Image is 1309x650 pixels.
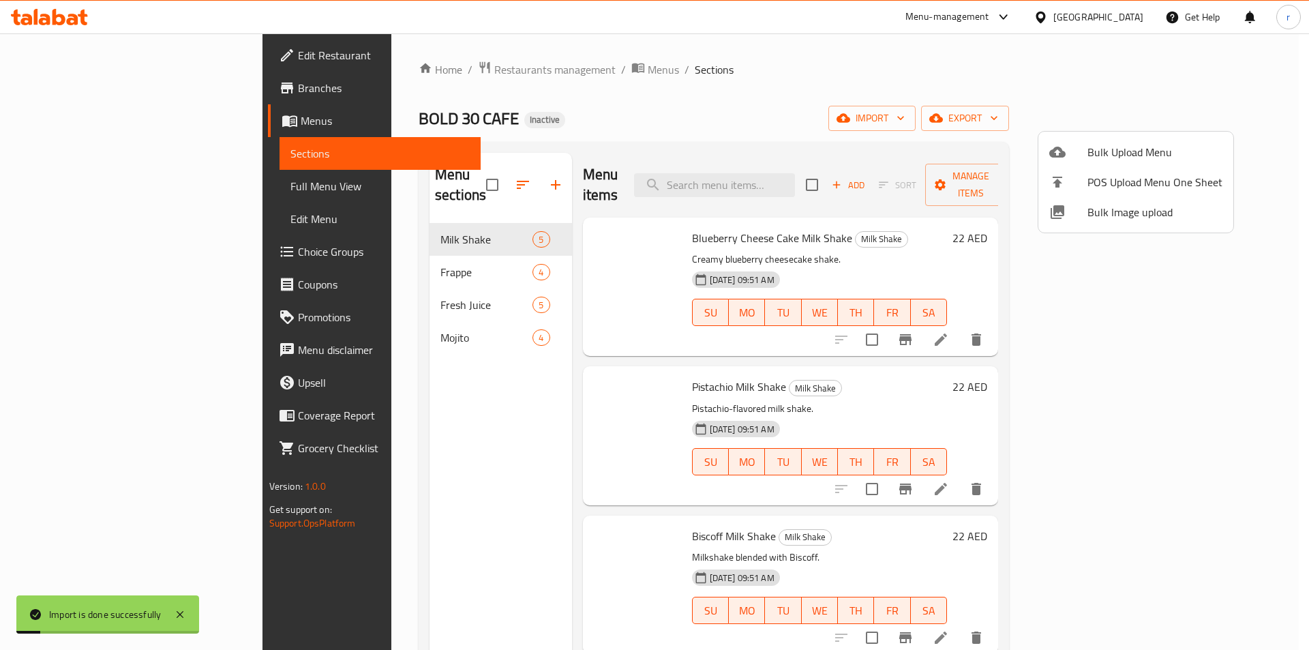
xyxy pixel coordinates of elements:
[1087,144,1222,160] span: Bulk Upload Menu
[1087,174,1222,190] span: POS Upload Menu One Sheet
[49,607,161,622] div: Import is done successfully
[1038,167,1233,197] li: POS Upload Menu One Sheet
[1087,204,1222,220] span: Bulk Image upload
[1038,137,1233,167] li: Upload bulk menu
